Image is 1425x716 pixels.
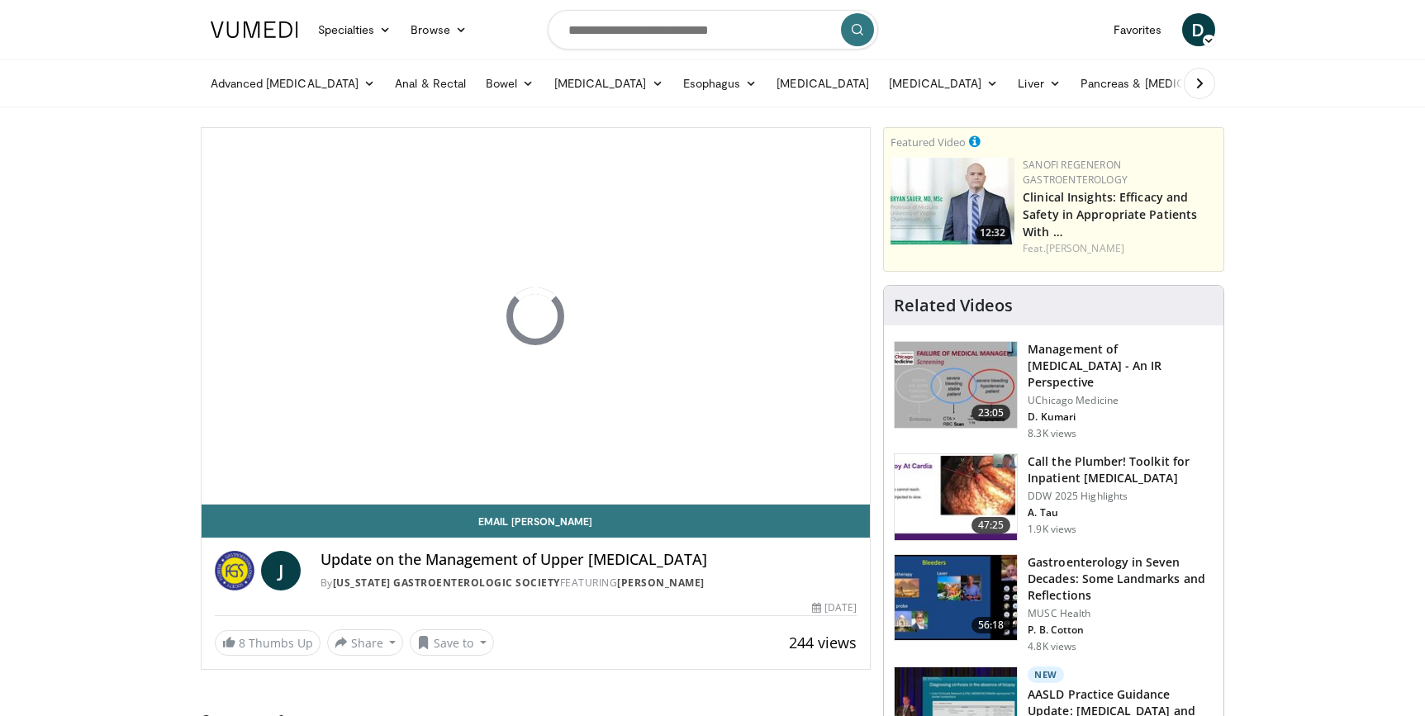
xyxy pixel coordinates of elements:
p: A. Tau [1028,506,1214,519]
div: By FEATURING [321,576,857,590]
a: Liver [1008,67,1070,100]
h3: Gastroenterology in Seven Decades: Some Landmarks and Reflections [1028,554,1214,604]
p: New [1028,666,1064,683]
a: [MEDICAL_DATA] [544,67,673,100]
span: 47:25 [971,517,1011,533]
input: Search topics, interventions [548,10,878,50]
span: 8 [239,635,245,651]
a: J [261,551,301,590]
p: DDW 2025 Highlights [1028,490,1214,503]
a: Favorites [1104,13,1172,46]
a: 8 Thumbs Up [215,630,321,656]
span: 12:32 [975,225,1010,240]
div: Feat. [1023,241,1217,256]
a: Specialties [308,13,401,46]
a: D [1182,13,1215,46]
a: Browse [401,13,477,46]
a: [PERSON_NAME] [617,576,705,590]
span: 244 views [789,633,857,652]
img: bf9ce42c-6823-4735-9d6f-bc9dbebbcf2c.png.150x105_q85_crop-smart_upscale.jpg [891,158,1014,244]
a: Clinical Insights: Efficacy and Safety in Appropriate Patients With … [1023,189,1197,239]
span: 23:05 [971,405,1011,421]
div: [DATE] [812,600,857,615]
a: [PERSON_NAME] [1046,241,1124,255]
h3: Call the Plumber! Toolkit for Inpatient [MEDICAL_DATA] [1028,453,1214,486]
a: [MEDICAL_DATA] [767,67,879,100]
a: 23:05 Management of [MEDICAL_DATA] - An IR Perspective UChicago Medicine D. Kumari 8.3K views [894,341,1214,440]
a: 56:18 Gastroenterology in Seven Decades: Some Landmarks and Reflections MUSC Health P. B. Cotton ... [894,554,1214,653]
p: 4.8K views [1028,640,1076,653]
small: Featured Video [891,135,966,149]
a: Pancreas & [MEDICAL_DATA] [1071,67,1264,100]
a: 12:32 [891,158,1014,244]
p: UChicago Medicine [1028,394,1214,407]
a: [MEDICAL_DATA] [879,67,1008,100]
video-js: Video Player [202,128,871,505]
p: D. Kumari [1028,410,1214,424]
button: Save to [410,629,494,656]
h4: Related Videos [894,296,1013,315]
a: Esophagus [673,67,767,100]
img: 5536a9e8-eb9a-4f20-9b0c-6829e1cdf3c2.150x105_q85_crop-smart_upscale.jpg [895,454,1017,540]
button: Share [327,629,404,656]
p: 8.3K views [1028,427,1076,440]
a: Sanofi Regeneron Gastroenterology [1023,158,1128,187]
a: Advanced [MEDICAL_DATA] [201,67,386,100]
img: VuMedi Logo [211,21,298,38]
img: bb93d144-f14a-4ef9-9756-be2f2f3d1245.150x105_q85_crop-smart_upscale.jpg [895,555,1017,641]
h4: Update on the Management of Upper [MEDICAL_DATA] [321,551,857,569]
a: [US_STATE] Gastroenterologic Society [333,576,560,590]
img: Florida Gastroenterologic Society [215,551,254,590]
p: 1.9K views [1028,523,1076,536]
a: Anal & Rectal [385,67,476,100]
a: Bowel [476,67,544,100]
a: 47:25 Call the Plumber! Toolkit for Inpatient [MEDICAL_DATA] DDW 2025 Highlights A. Tau 1.9K views [894,453,1214,541]
span: 56:18 [971,617,1011,633]
h3: Management of [MEDICAL_DATA] - An IR Perspective [1028,341,1214,391]
p: P. B. Cotton [1028,624,1214,637]
a: Email [PERSON_NAME] [202,505,871,538]
img: f07a691c-eec3-405b-bc7b-19fe7e1d3130.150x105_q85_crop-smart_upscale.jpg [895,342,1017,428]
p: MUSC Health [1028,607,1214,620]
